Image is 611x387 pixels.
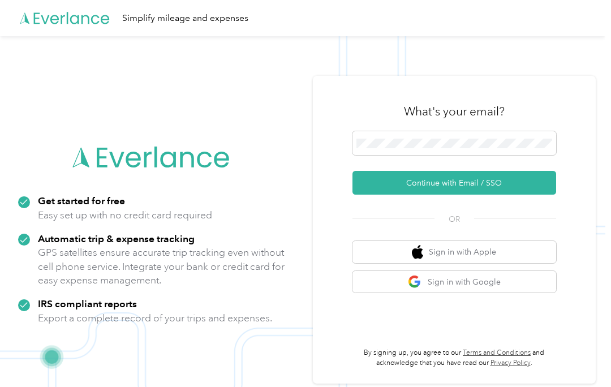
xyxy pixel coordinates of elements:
[38,233,195,244] strong: Automatic trip & expense tracking
[38,298,137,309] strong: IRS compliant reports
[38,246,285,287] p: GPS satellites ensure accurate trip tracking even without cell phone service. Integrate your bank...
[408,275,422,289] img: google logo
[38,195,125,207] strong: Get started for free
[38,311,272,325] p: Export a complete record of your trips and expenses.
[434,213,474,225] span: OR
[412,245,423,259] img: apple logo
[404,104,505,119] h3: What's your email?
[38,208,212,222] p: Easy set up with no credit card required
[352,271,556,293] button: google logoSign in with Google
[490,359,531,367] a: Privacy Policy
[463,349,531,357] a: Terms and Conditions
[352,171,556,195] button: Continue with Email / SSO
[122,11,248,25] div: Simplify mileage and expenses
[352,348,556,368] p: By signing up, you agree to our and acknowledge that you have read our .
[352,241,556,263] button: apple logoSign in with Apple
